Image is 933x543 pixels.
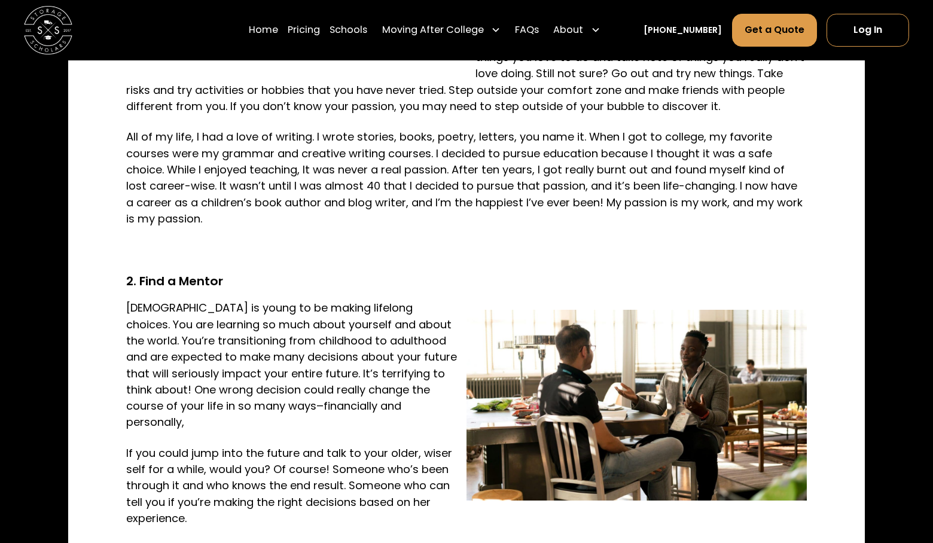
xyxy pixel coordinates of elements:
[126,445,806,526] p: If you could jump into the future and talk to your older, wiser self for a while, would you? Of c...
[288,13,320,47] a: Pricing
[126,300,806,430] p: [DEMOGRAPHIC_DATA] is young to be making lifelong choices. You are learning so much about yoursel...
[377,13,505,47] div: Moving After College
[732,14,817,47] a: Get a Quote
[24,6,72,54] img: Storage Scholars main logo
[126,129,806,227] p: All of my life, I had a love of writing. I wrote stories, books, poetry, letters, you name it. Wh...
[515,13,539,47] a: FAQs
[126,272,806,290] h4: 2. Find a Mentor
[24,6,72,54] a: home
[644,24,722,36] a: [PHONE_NUMBER]
[553,23,583,37] div: About
[382,23,484,37] div: Moving After College
[330,13,367,47] a: Schools
[548,13,605,47] div: About
[249,13,278,47] a: Home
[827,14,908,47] a: Log In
